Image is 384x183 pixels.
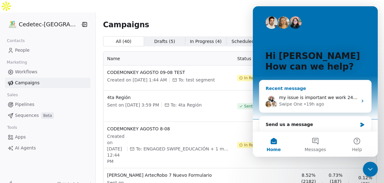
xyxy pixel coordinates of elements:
[107,172,230,178] span: [PERSON_NAME] ArtecRobo 7 Nuevo Formulario
[107,126,230,132] span: CODEMONKEY AGOSTO 8-08
[107,77,167,83] span: Created on [DATE] 1:44 AM
[363,162,378,177] iframe: Intercom live chat
[103,52,233,65] th: Name
[5,132,90,142] a: Apps
[99,141,109,145] span: Help
[154,38,175,45] span: Drafts ( 5 )
[52,141,73,145] span: Messages
[233,52,296,65] th: Status
[6,110,119,127] div: Send us a message
[15,69,37,75] span: Workflows
[42,125,83,150] button: Messages
[107,94,230,101] span: 4ta Región
[15,112,39,119] span: Sequences
[19,20,78,29] span: Cedetec-[GEOGRAPHIC_DATA]
[107,69,230,76] span: CODEMONKEY AGOSTO 09-08 TEST
[244,104,252,109] span: Sent
[13,115,104,122] div: Send us a message
[15,80,39,86] span: Campaigns
[15,47,30,54] span: People
[107,102,159,108] span: Sent on [DATE] 3:59 PM
[136,146,230,152] span: To: ENGAGED SWIPE_EDUCACIÓN + 1 more
[41,112,54,119] span: Beta
[244,143,262,148] span: In Review
[190,38,222,45] span: In Progress ( 4 )
[4,58,30,67] span: Marketing
[7,19,75,30] button: Cedetec-[GEOGRAPHIC_DATA]
[5,99,90,110] a: Pipelines
[26,95,50,101] div: Swipe One
[15,145,36,151] span: AI Agents
[14,141,28,145] span: Home
[5,110,90,121] a: SequencesBeta
[5,45,90,55] a: People
[4,123,20,132] span: Tools
[15,134,26,140] span: Apps
[178,77,215,83] span: To: test segment
[107,133,125,165] span: Created on [DATE] 12:44 PM
[253,6,378,157] iframe: Intercom live chat
[232,38,262,45] span: Scheduled ( 0 )
[4,36,27,45] span: Contacts
[4,90,21,100] span: Sales
[51,95,71,101] div: • 19h ago
[103,20,149,29] span: Campaigns
[15,101,34,108] span: Pipelines
[83,125,125,150] button: Help
[171,102,202,108] span: To: 4ta Región
[9,21,16,28] img: IMAGEN%2010%20A%C3%83%C2%91OS.png
[5,78,90,88] a: Campaigns
[5,143,90,153] a: AI Agents
[244,76,262,81] span: In Review
[5,67,90,77] a: Workflows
